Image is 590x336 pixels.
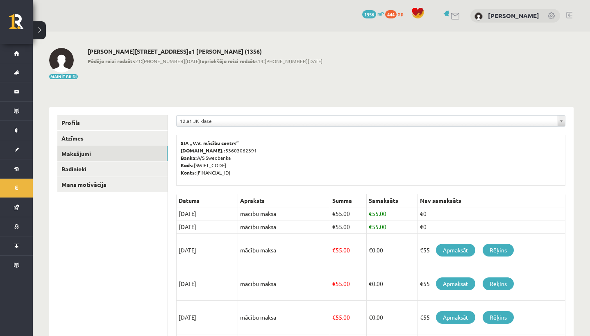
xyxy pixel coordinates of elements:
[57,131,168,146] a: Atzīmes
[330,234,367,267] td: 55.00
[369,280,372,287] span: €
[366,267,418,301] td: 0.00
[398,10,403,17] span: xp
[181,139,561,176] p: 53603062391 A/S Swedbanka [SWIFT_CODE] [FINANCIAL_ID]
[385,10,397,18] span: 444
[177,116,565,126] a: 12.a1 JK klase
[57,177,168,192] a: Mana motivācija
[418,234,565,267] td: €55
[177,234,238,267] td: [DATE]
[366,207,418,220] td: 55.00
[181,140,239,146] b: SIA „V.V. mācību centrs”
[200,58,258,64] b: Iepriekšējo reizi redzēts
[177,220,238,234] td: [DATE]
[474,12,483,20] img: Rēzija Gerenovska
[330,220,367,234] td: 55.00
[57,161,168,177] a: Radinieki
[181,169,196,176] b: Konts:
[177,207,238,220] td: [DATE]
[436,277,475,290] a: Apmaksāt
[332,280,336,287] span: €
[362,10,376,18] span: 1356
[238,234,330,267] td: mācību maksa
[362,10,384,17] a: 1356 mP
[483,277,514,290] a: Rēķins
[177,194,238,207] th: Datums
[385,10,407,17] a: 444 xp
[88,57,322,65] span: 21:[PHONE_NUMBER][DATE] 14:[PHONE_NUMBER][DATE]
[238,220,330,234] td: mācību maksa
[366,301,418,334] td: 0.00
[418,194,565,207] th: Nav samaksāts
[418,301,565,334] td: €55
[238,301,330,334] td: mācību maksa
[181,147,225,154] b: [DOMAIN_NAME].:
[49,48,74,73] img: Rēzija Gerenovska
[177,267,238,301] td: [DATE]
[418,267,565,301] td: €55
[330,267,367,301] td: 55.00
[49,74,78,79] button: Mainīt bildi
[180,116,554,126] span: 12.a1 JK klase
[330,301,367,334] td: 55.00
[238,207,330,220] td: mācību maksa
[366,234,418,267] td: 0.00
[369,223,372,230] span: €
[366,220,418,234] td: 55.00
[181,162,194,168] b: Kods:
[418,207,565,220] td: €0
[88,48,322,55] h2: [PERSON_NAME][STREET_ADDRESS]a1 [PERSON_NAME] (1356)
[377,10,384,17] span: mP
[57,146,168,161] a: Maksājumi
[488,11,539,20] a: [PERSON_NAME]
[332,246,336,254] span: €
[366,194,418,207] th: Samaksāts
[332,223,336,230] span: €
[88,58,135,64] b: Pēdējo reizi redzēts
[238,194,330,207] th: Apraksts
[330,194,367,207] th: Summa
[436,311,475,324] a: Apmaksāt
[177,301,238,334] td: [DATE]
[330,207,367,220] td: 55.00
[436,244,475,257] a: Apmaksāt
[369,246,372,254] span: €
[369,313,372,321] span: €
[9,14,33,35] a: Rīgas 1. Tālmācības vidusskola
[332,313,336,321] span: €
[483,244,514,257] a: Rēķins
[181,154,197,161] b: Banka:
[57,115,168,130] a: Profils
[238,267,330,301] td: mācību maksa
[483,311,514,324] a: Rēķins
[418,220,565,234] td: €0
[332,210,336,217] span: €
[369,210,372,217] span: €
